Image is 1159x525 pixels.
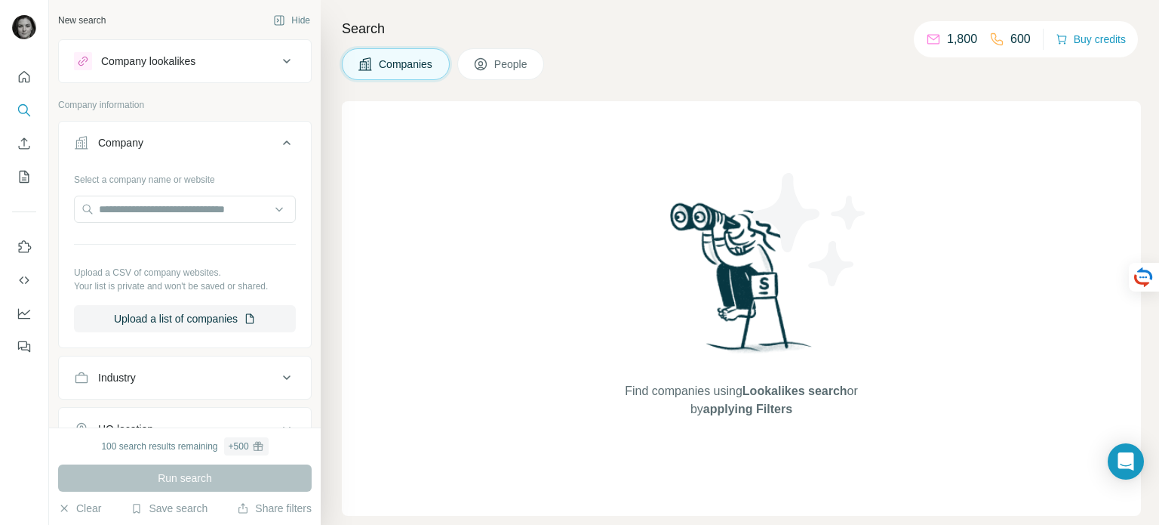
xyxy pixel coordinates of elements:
button: Use Surfe API [12,267,36,294]
img: Surfe Illustration - Woman searching with binoculars [663,199,820,367]
button: Quick start [12,63,36,91]
div: 100 search results remaining [101,437,268,456]
p: 1,800 [947,30,977,48]
p: Company information [58,98,312,112]
button: Enrich CSV [12,130,36,157]
div: Industry [98,370,136,385]
button: Hide [263,9,321,32]
button: My lists [12,163,36,190]
div: + 500 [229,440,249,453]
div: Select a company name or website [74,167,296,187]
button: Company lookalikes [59,43,311,79]
img: Avatar [12,15,36,39]
button: Company [59,125,311,167]
button: Upload a list of companies [74,305,296,332]
img: Surfe Illustration - Stars [742,162,878,298]
div: HQ location [98,422,153,437]
button: Industry [59,360,311,396]
button: Feedback [12,333,36,360]
button: Search [12,97,36,124]
button: Dashboard [12,300,36,327]
button: Share filters [237,501,312,516]
div: Company lookalikes [101,54,195,69]
div: New search [58,14,106,27]
button: Clear [58,501,101,516]
button: Buy credits [1056,29,1126,50]
span: Find companies using or by [620,382,862,418]
p: Upload a CSV of company websites. [74,266,296,279]
p: Your list is private and won't be saved or shared. [74,279,296,293]
p: 600 [1010,30,1031,48]
div: Open Intercom Messenger [1108,443,1144,480]
span: People [494,57,529,72]
button: Use Surfe on LinkedIn [12,233,36,261]
button: Save search [131,501,208,516]
span: applying Filters [703,403,792,415]
span: Companies [379,57,434,72]
div: Company [98,135,143,150]
span: Lookalikes search [742,384,847,397]
h4: Search [342,18,1141,39]
button: HQ location [59,411,311,447]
